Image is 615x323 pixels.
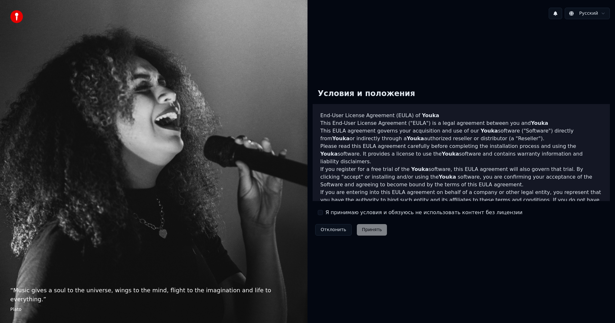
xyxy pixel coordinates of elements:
[531,120,548,126] span: Youka
[439,174,456,180] span: Youka
[320,112,602,119] h3: End-User License Agreement (EULA) of
[320,142,602,166] p: Please read this EULA agreement carefully before completing the installation process and using th...
[10,10,23,23] img: youka
[10,286,297,304] p: “ Music gives a soul to the universe, wings to the mind, flight to the imagination and life to ev...
[10,306,297,313] footer: Plato
[320,127,602,142] p: This EULA agreement governs your acquisition and use of our software ("Software") directly from o...
[442,151,459,157] span: Youka
[480,128,498,134] span: Youka
[332,135,349,141] span: Youka
[325,209,522,216] label: Я принимаю условия и обязуюсь не использовать контент без лицензии
[315,224,352,236] button: Отклонить
[313,84,420,104] div: Условия и положения
[320,119,602,127] p: This End-User License Agreement ("EULA") is a legal agreement between you and
[411,166,429,172] span: Youka
[320,189,602,219] p: If you are entering into this EULA agreement on behalf of a company or other legal entity, you re...
[422,112,439,118] span: Youka
[320,166,602,189] p: If you register for a free trial of the software, this EULA agreement will also govern that trial...
[320,151,338,157] span: Youka
[407,135,424,141] span: Youka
